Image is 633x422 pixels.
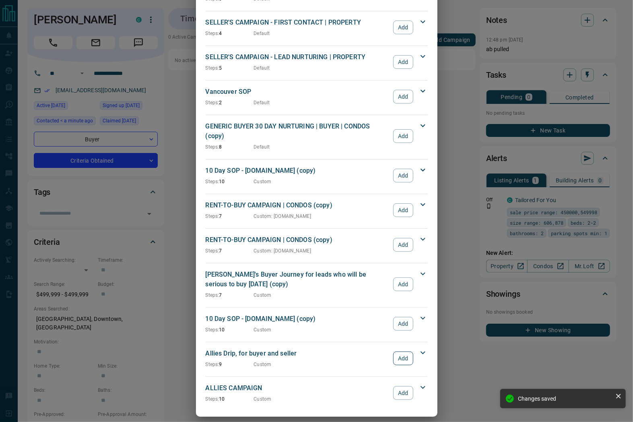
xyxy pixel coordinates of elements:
[393,129,413,143] button: Add
[254,143,270,151] p: Default
[206,85,428,108] div: Vancouver SOPSteps:2DefaultAdd
[206,396,219,402] span: Steps:
[206,201,390,210] p: RENT-TO-BUY CAMPAIGN | CONDOS (copy)
[206,235,390,245] p: RENT-TO-BUY CAMPAIGN | CONDOS (copy)
[206,166,390,176] p: 10 Day SOP - [DOMAIN_NAME] (copy)
[206,248,219,254] span: Steps:
[206,18,390,27] p: SELLER'S CAMPAIGN - FIRST CONTACT | PROPERTY
[206,234,428,256] div: RENT-TO-BUY CAMPAIGN | CONDOS (copy)Steps:7Custom: [DOMAIN_NAME]Add
[393,203,413,217] button: Add
[206,326,254,333] p: 10
[206,213,254,220] p: 7
[206,16,428,39] div: SELLER'S CAMPAIGN - FIRST CONTACT | PROPERTYSteps:4DefaultAdd
[393,352,413,365] button: Add
[206,143,254,151] p: 8
[206,199,428,221] div: RENT-TO-BUY CAMPAIGN | CONDOS (copy)Steps:7Custom: [DOMAIN_NAME]Add
[254,395,272,403] p: Custom
[393,90,413,103] button: Add
[254,326,272,333] p: Custom
[206,164,428,187] div: 10 Day SOP - [DOMAIN_NAME] (copy)Steps:10CustomAdd
[254,213,311,220] p: Custom : [DOMAIN_NAME]
[206,213,219,219] span: Steps:
[206,347,428,370] div: Allies Drip, for buyer and sellerSteps:9CustomAdd
[206,30,254,37] p: 4
[393,317,413,331] button: Add
[393,55,413,69] button: Add
[254,247,311,254] p: Custom : [DOMAIN_NAME]
[254,99,270,106] p: Default
[206,52,390,62] p: SELLER'S CAMPAIGN - LEAD NURTURING | PROPERTY
[206,270,390,289] p: [PERSON_NAME]'s Buyer Journey for leads who will be serious to buy [DATE] (copy)
[206,100,219,105] span: Steps:
[206,87,390,97] p: Vancouver SOP
[206,122,390,141] p: GENERIC BUYER 30 DAY NURTURING | BUYER | CONDOS (copy)
[206,292,254,299] p: 7
[206,314,390,324] p: 10 Day SOP - [DOMAIN_NAME] (copy)
[206,361,254,368] p: 9
[206,362,219,367] span: Steps:
[254,361,272,368] p: Custom
[206,327,219,333] span: Steps:
[206,51,428,73] div: SELLER'S CAMPAIGN - LEAD NURTURING | PROPERTYSteps:5DefaultAdd
[206,395,254,403] p: 10
[254,30,270,37] p: Default
[206,268,428,300] div: [PERSON_NAME]'s Buyer Journey for leads who will be serious to buy [DATE] (copy)Steps:7CustomAdd
[393,238,413,252] button: Add
[254,64,270,72] p: Default
[206,349,390,358] p: Allies Drip, for buyer and seller
[206,31,219,36] span: Steps:
[206,144,219,150] span: Steps:
[393,21,413,34] button: Add
[393,386,413,400] button: Add
[206,65,219,71] span: Steps:
[206,99,254,106] p: 2
[206,247,254,254] p: 7
[206,64,254,72] p: 5
[206,383,390,393] p: ALLIES CAMPAIGN
[254,292,272,299] p: Custom
[206,179,219,184] span: Steps:
[254,178,272,185] p: Custom
[393,169,413,182] button: Add
[206,178,254,185] p: 10
[206,382,428,404] div: ALLIES CAMPAIGNSteps:10CustomAdd
[206,292,219,298] span: Steps:
[518,395,612,402] div: Changes saved
[393,277,413,291] button: Add
[206,120,428,152] div: GENERIC BUYER 30 DAY NURTURING | BUYER | CONDOS (copy)Steps:8DefaultAdd
[206,312,428,335] div: 10 Day SOP - [DOMAIN_NAME] (copy)Steps:10CustomAdd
